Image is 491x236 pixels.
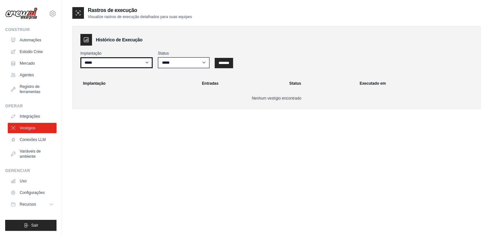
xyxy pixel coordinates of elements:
a: Automações [8,35,56,45]
font: Recursos [20,202,36,207]
a: Uso [8,176,56,186]
a: Vestígios [8,123,56,133]
font: Implantação [83,81,106,86]
a: Integrações [8,111,56,122]
font: Conexões LLM [20,137,46,142]
font: Vestígios [20,126,36,130]
font: Configurações [20,190,45,195]
font: Operar [5,104,23,108]
font: Visualize rastros de execução detalhados para suas equipes [88,15,192,19]
font: Automações [20,38,41,42]
font: Status [158,51,169,56]
a: Mercado [8,58,56,69]
font: Rastros de execução [88,7,137,13]
button: Sair [5,220,56,231]
font: Agentes [20,73,34,77]
a: Estúdio Crew [8,47,56,57]
font: Sair [31,223,38,228]
font: Integrações [20,114,40,119]
font: Nenhum vestígio encontrado [252,96,301,101]
font: Estúdio Crew [20,49,43,54]
img: Logotipo [5,7,37,20]
font: Implantação [80,51,101,56]
a: Registro de ferramentas [8,81,56,97]
font: Histórico de Execução [96,37,142,42]
font: Entradas [202,81,219,86]
font: Executado em [360,81,386,86]
a: Configurações [8,188,56,198]
font: Variáveis de ambiente [20,149,41,159]
font: Construir [5,27,30,32]
font: Status [289,81,301,86]
font: Registro de ferramentas [20,84,40,94]
a: Conexões LLM [8,134,56,145]
font: Gerenciar [5,168,30,173]
font: Mercado [20,61,35,66]
font: Uso [20,179,26,183]
a: Agentes [8,70,56,80]
a: Variáveis de ambiente [8,146,56,162]
button: Recursos [8,199,56,209]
